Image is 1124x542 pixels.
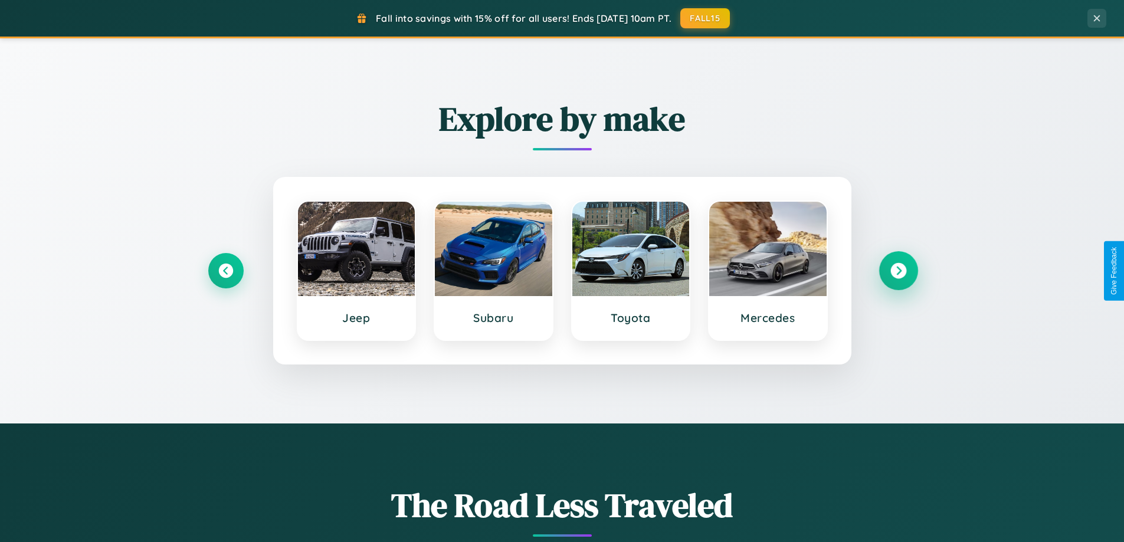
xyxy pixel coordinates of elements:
[208,482,916,528] h1: The Road Less Traveled
[584,311,678,325] h3: Toyota
[721,311,815,325] h3: Mercedes
[310,311,404,325] h3: Jeep
[208,96,916,142] h2: Explore by make
[1110,247,1118,295] div: Give Feedback
[680,8,730,28] button: FALL15
[376,12,671,24] span: Fall into savings with 15% off for all users! Ends [DATE] 10am PT.
[447,311,540,325] h3: Subaru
